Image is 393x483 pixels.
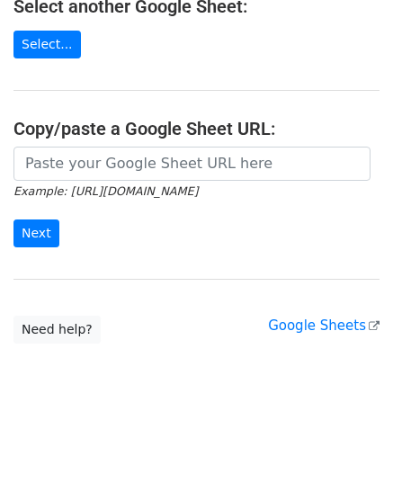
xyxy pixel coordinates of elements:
h4: Copy/paste a Google Sheet URL: [13,118,380,139]
input: Paste your Google Sheet URL here [13,147,371,181]
iframe: Chat Widget [303,397,393,483]
small: Example: [URL][DOMAIN_NAME] [13,184,198,198]
input: Next [13,219,59,247]
a: Google Sheets [268,318,380,334]
a: Need help? [13,316,101,344]
a: Select... [13,31,81,58]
